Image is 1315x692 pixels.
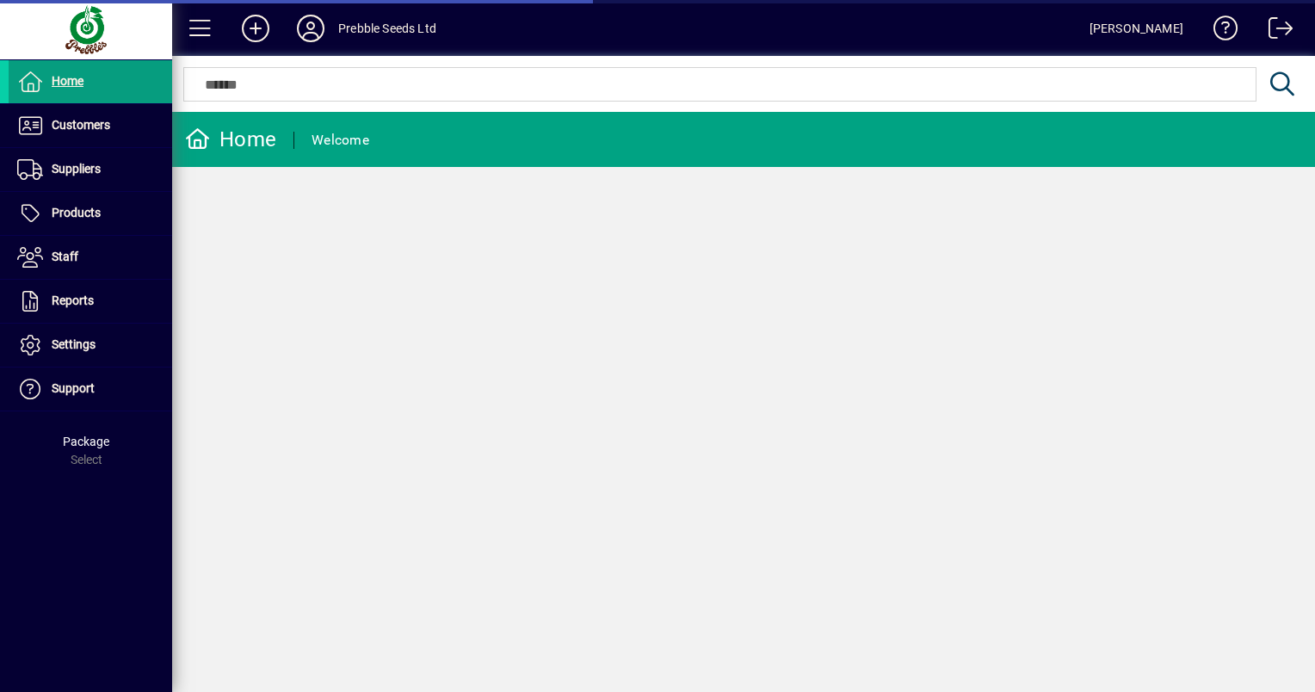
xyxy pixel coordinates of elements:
span: Staff [52,250,78,263]
span: Products [52,206,101,219]
span: Package [63,435,109,448]
div: Home [185,126,276,153]
a: Settings [9,324,172,367]
div: [PERSON_NAME] [1090,15,1183,42]
span: Settings [52,337,96,351]
a: Staff [9,236,172,279]
a: Knowledge Base [1201,3,1238,59]
a: Suppliers [9,148,172,191]
span: Reports [52,293,94,307]
span: Home [52,74,83,88]
a: Logout [1256,3,1293,59]
a: Reports [9,280,172,323]
button: Profile [283,13,338,44]
button: Add [228,13,283,44]
a: Support [9,368,172,411]
span: Customers [52,118,110,132]
div: Welcome [312,127,369,154]
div: Prebble Seeds Ltd [338,15,436,42]
span: Suppliers [52,162,101,176]
a: Customers [9,104,172,147]
a: Products [9,192,172,235]
span: Support [52,381,95,395]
